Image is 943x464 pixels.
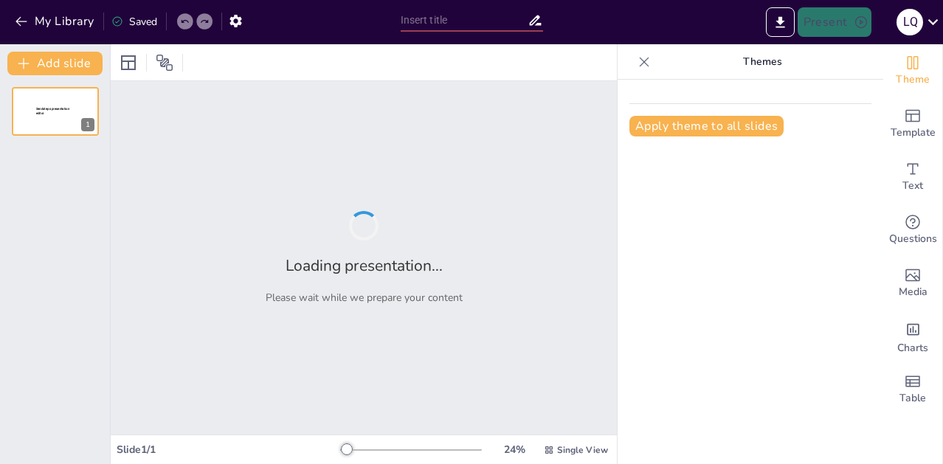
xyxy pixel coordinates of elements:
span: Position [156,54,173,72]
span: Table [899,390,926,406]
p: Themes [656,44,868,80]
p: Please wait while we prepare your content [266,291,463,305]
div: Get real-time input from your audience [883,204,942,257]
button: My Library [11,10,100,33]
div: Change the overall theme [883,44,942,97]
span: Single View [557,444,608,456]
span: Charts [897,340,928,356]
h2: Loading presentation... [286,255,443,276]
div: Add a table [883,363,942,416]
div: Slide 1 / 1 [117,443,340,457]
div: L Q [897,9,923,35]
span: Template [891,125,936,141]
button: Export to PowerPoint [766,7,795,37]
span: Theme [896,72,930,88]
div: 1 [81,118,94,131]
span: Questions [889,231,937,247]
span: Text [902,178,923,194]
input: Insert title [401,10,528,31]
span: Sendsteps presentation editor [36,107,69,115]
div: Add ready made slides [883,97,942,150]
div: Add charts and graphs [883,310,942,363]
span: Media [899,284,928,300]
button: Present [798,7,871,37]
div: Add images, graphics, shapes or video [883,257,942,310]
div: Add text boxes [883,150,942,204]
div: Saved [111,15,157,29]
button: L Q [897,7,923,37]
div: 24 % [497,443,532,457]
button: Apply theme to all slides [629,116,784,136]
button: Add slide [7,52,103,75]
div: Layout [117,51,140,75]
div: 1 [12,87,99,136]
